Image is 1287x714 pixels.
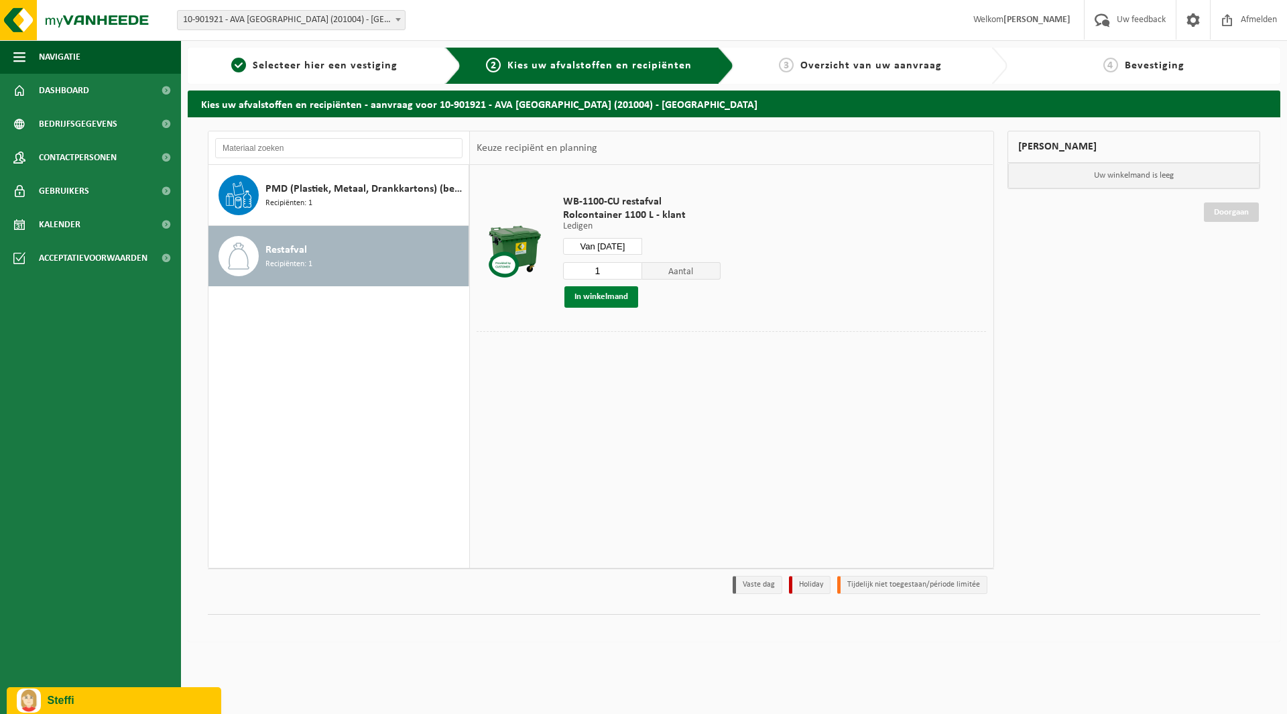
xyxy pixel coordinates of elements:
[7,685,224,714] iframe: chat widget
[564,286,638,308] button: In winkelmand
[507,60,692,71] span: Kies uw afvalstoffen en recipiënten
[39,208,80,241] span: Kalender
[178,11,405,29] span: 10-901921 - AVA ANTWERPEN (201004) - ANTWERPEN
[253,60,397,71] span: Selecteer hier een vestiging
[642,262,721,280] span: Aantal
[470,131,604,165] div: Keuze recipiënt en planning
[563,222,721,231] p: Ledigen
[39,74,89,107] span: Dashboard
[733,576,782,594] li: Vaste dag
[265,181,465,197] span: PMD (Plastiek, Metaal, Drankkartons) (bedrijven)
[39,141,117,174] span: Contactpersonen
[1003,15,1070,25] strong: [PERSON_NAME]
[563,238,642,255] input: Selecteer datum
[39,174,89,208] span: Gebruikers
[188,91,1280,117] h2: Kies uw afvalstoffen en recipiënten - aanvraag voor 10-901921 - AVA [GEOGRAPHIC_DATA] (201004) - ...
[1103,58,1118,72] span: 4
[563,209,721,222] span: Rolcontainer 1100 L - klant
[39,40,80,74] span: Navigatie
[231,58,246,72] span: 1
[1007,131,1261,163] div: [PERSON_NAME]
[486,58,501,72] span: 2
[837,576,987,594] li: Tijdelijk niet toegestaan/période limitée
[563,195,721,209] span: WB-1100-CU restafval
[265,197,312,210] span: Recipiënten: 1
[1125,60,1184,71] span: Bevestiging
[194,58,434,74] a: 1Selecteer hier een vestiging
[265,258,312,271] span: Recipiënten: 1
[1204,202,1259,222] a: Doorgaan
[208,226,469,286] button: Restafval Recipiënten: 1
[39,107,117,141] span: Bedrijfsgegevens
[800,60,942,71] span: Overzicht van uw aanvraag
[779,58,794,72] span: 3
[208,165,469,226] button: PMD (Plastiek, Metaal, Drankkartons) (bedrijven) Recipiënten: 1
[215,138,463,158] input: Materiaal zoeken
[265,242,307,258] span: Restafval
[789,576,831,594] li: Holiday
[1008,163,1260,188] p: Uw winkelmand is leeg
[39,241,147,275] span: Acceptatievoorwaarden
[177,10,406,30] span: 10-901921 - AVA ANTWERPEN (201004) - ANTWERPEN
